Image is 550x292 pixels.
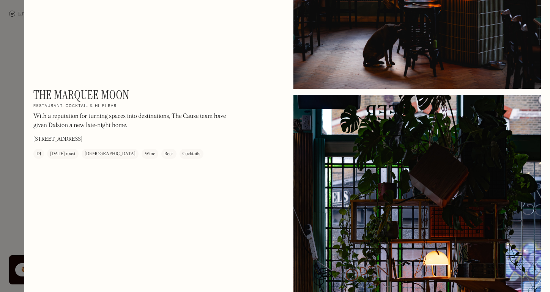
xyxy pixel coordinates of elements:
[164,150,173,158] div: Beer
[33,104,117,109] h2: Restaurant, cocktail & hi-fi bar
[33,112,238,130] p: With a reputation for turning spaces into destinations, The Cause team have given Dalston a new l...
[50,150,76,158] div: [DATE] roast
[85,150,136,158] div: [DEMOGRAPHIC_DATA]
[33,135,82,143] p: [STREET_ADDRESS]
[36,150,41,158] div: DJ
[33,88,129,102] h1: The Marquee Moon
[145,150,155,158] div: Wine
[183,150,200,158] div: Cocktails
